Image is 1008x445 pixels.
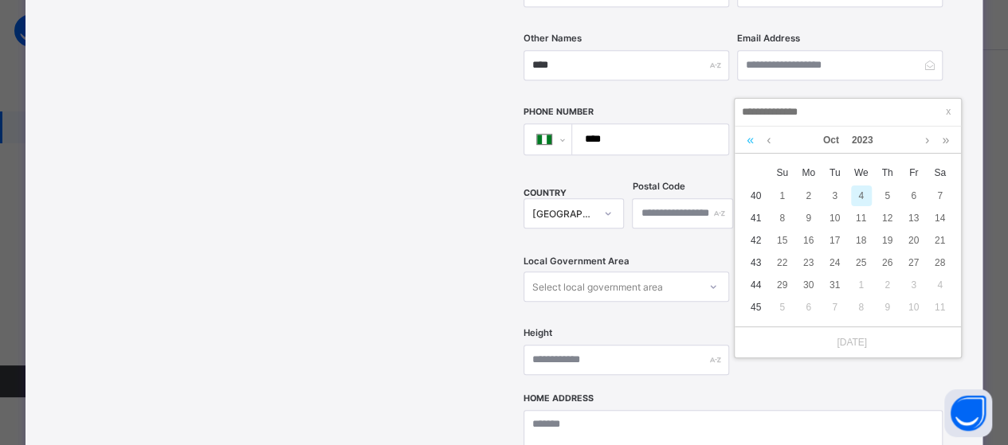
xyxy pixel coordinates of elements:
td: October 24, 2023 [822,252,848,274]
div: [GEOGRAPHIC_DATA] [532,208,594,220]
td: October 3, 2023 [822,185,848,207]
div: 24 [825,252,845,273]
div: 30 [798,275,819,295]
div: 2 [798,185,819,206]
div: 25 [851,252,872,273]
td: October 19, 2023 [874,229,900,252]
div: 2 [877,275,898,295]
div: 9 [877,297,898,318]
span: Mo [795,166,822,180]
div: 8 [851,297,872,318]
label: Other Names [524,33,582,44]
td: October 5, 2023 [874,185,900,207]
a: Next year (Control + right) [938,127,953,154]
td: October 31, 2023 [822,274,848,296]
div: 6 [798,297,819,318]
span: Sa [927,166,953,180]
label: Phone Number [524,107,594,117]
td: October 7, 2023 [927,185,953,207]
th: Tue [822,161,848,185]
a: Oct [817,127,845,154]
td: November 11, 2023 [927,296,953,318]
a: Previous month (PageUp) [763,127,775,154]
td: October 8, 2023 [769,207,795,229]
div: 5 [877,185,898,206]
label: Home Address [524,393,594,404]
td: October 6, 2023 [900,185,927,207]
div: 7 [825,297,845,318]
td: November 3, 2023 [900,274,927,296]
th: Mon [795,161,822,185]
label: Email Address [737,33,800,44]
td: 42 [743,229,769,252]
td: November 4, 2023 [927,274,953,296]
td: October 4, 2023 [848,185,874,207]
td: October 14, 2023 [927,207,953,229]
td: October 21, 2023 [927,229,953,252]
th: Sat [927,161,953,185]
td: October 26, 2023 [874,252,900,274]
th: Thu [874,161,900,185]
div: 9 [798,208,819,228]
a: Last year (Control + left) [743,127,758,154]
td: October 10, 2023 [822,207,848,229]
div: 16 [798,230,819,251]
td: October 20, 2023 [900,229,927,252]
td: October 27, 2023 [900,252,927,274]
td: October 28, 2023 [927,252,953,274]
td: October 1, 2023 [769,185,795,207]
div: 18 [851,230,872,251]
td: November 9, 2023 [874,296,900,318]
div: 21 [930,230,951,251]
td: October 15, 2023 [769,229,795,252]
td: 44 [743,274,769,296]
td: 43 [743,252,769,274]
td: November 1, 2023 [848,274,874,296]
td: October 29, 2023 [769,274,795,296]
th: Sun [769,161,795,185]
div: 20 [904,230,924,251]
td: October 17, 2023 [822,229,848,252]
td: October 13, 2023 [900,207,927,229]
td: November 7, 2023 [822,296,848,318]
a: [DATE] [829,335,867,349]
td: November 8, 2023 [848,296,874,318]
td: October 23, 2023 [795,252,822,274]
div: 28 [930,252,951,273]
div: 5 [772,297,793,318]
a: Next month (PageDown) [921,127,933,154]
div: 1 [772,185,793,206]
div: 3 [904,275,924,295]
div: 4 [851,185,872,206]
span: Tu [822,166,848,180]
div: 4 [930,275,951,295]
td: November 2, 2023 [874,274,900,296]
td: October 22, 2023 [769,252,795,274]
td: 41 [743,207,769,229]
td: November 6, 2023 [795,296,822,318]
span: Local Government Area [524,256,630,267]
div: 17 [825,230,845,251]
span: Fr [900,166,927,180]
td: October 25, 2023 [848,252,874,274]
div: 3 [825,185,845,206]
div: 19 [877,230,898,251]
a: 2023 [845,127,880,154]
div: 11 [930,297,951,318]
div: 8 [772,208,793,228]
div: 12 [877,208,898,228]
td: November 5, 2023 [769,296,795,318]
div: 6 [904,185,924,206]
td: 40 [743,185,769,207]
button: Open asap [944,389,992,437]
td: October 9, 2023 [795,207,822,229]
span: Su [769,166,795,180]
td: October 2, 2023 [795,185,822,207]
div: 1 [851,275,872,295]
label: Height [524,327,552,338]
div: 13 [904,208,924,228]
div: 10 [825,208,845,228]
td: October 11, 2023 [848,207,874,229]
div: 7 [930,185,951,206]
span: We [848,166,874,180]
